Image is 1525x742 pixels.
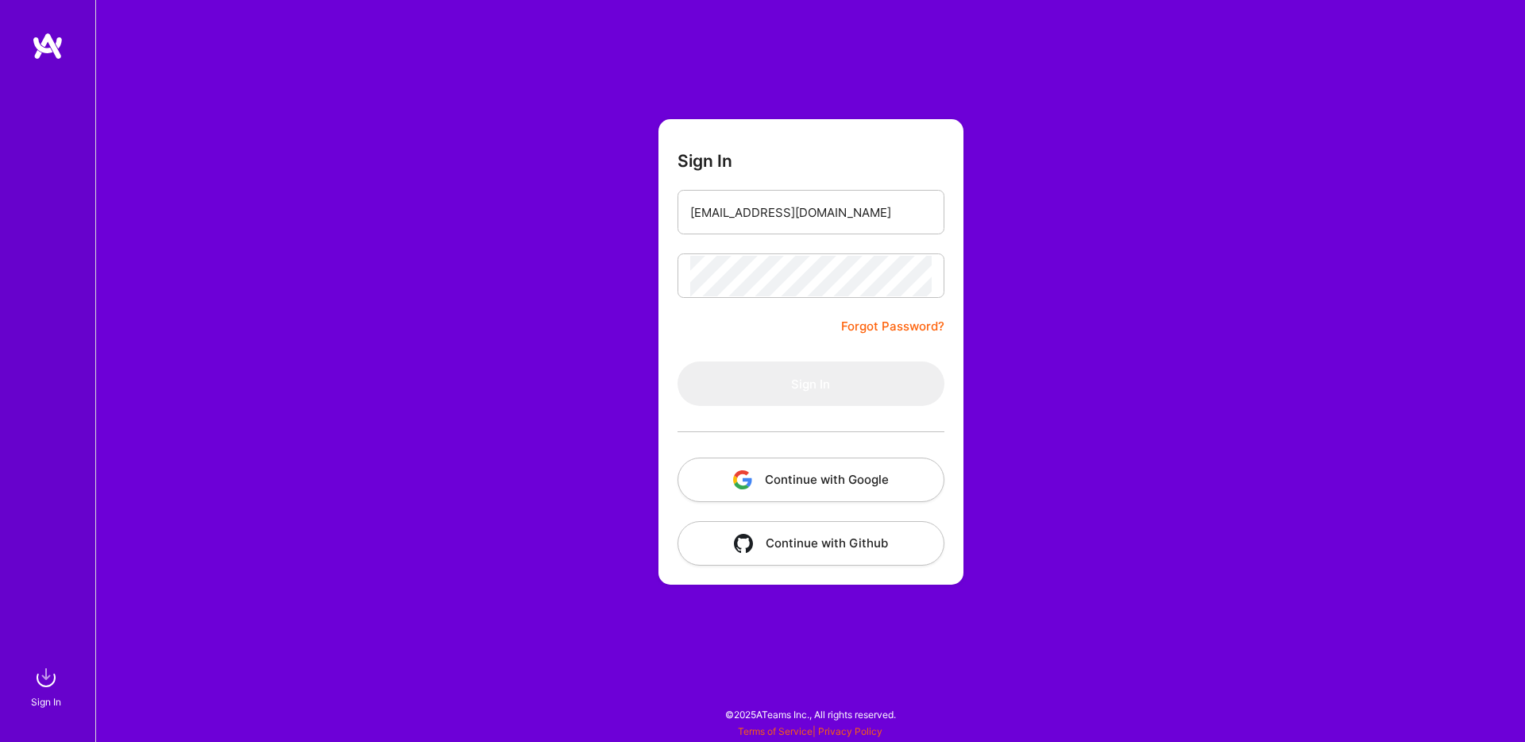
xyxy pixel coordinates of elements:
[738,725,813,737] a: Terms of Service
[678,521,944,566] button: Continue with Github
[841,317,944,336] a: Forgot Password?
[32,32,64,60] img: logo
[733,470,752,489] img: icon
[690,192,932,233] input: Email...
[33,662,62,710] a: sign inSign In
[738,725,882,737] span: |
[818,725,882,737] a: Privacy Policy
[95,694,1525,734] div: © 2025 ATeams Inc., All rights reserved.
[30,662,62,694] img: sign in
[678,458,944,502] button: Continue with Google
[678,361,944,406] button: Sign In
[734,534,753,553] img: icon
[678,151,732,171] h3: Sign In
[31,694,61,710] div: Sign In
